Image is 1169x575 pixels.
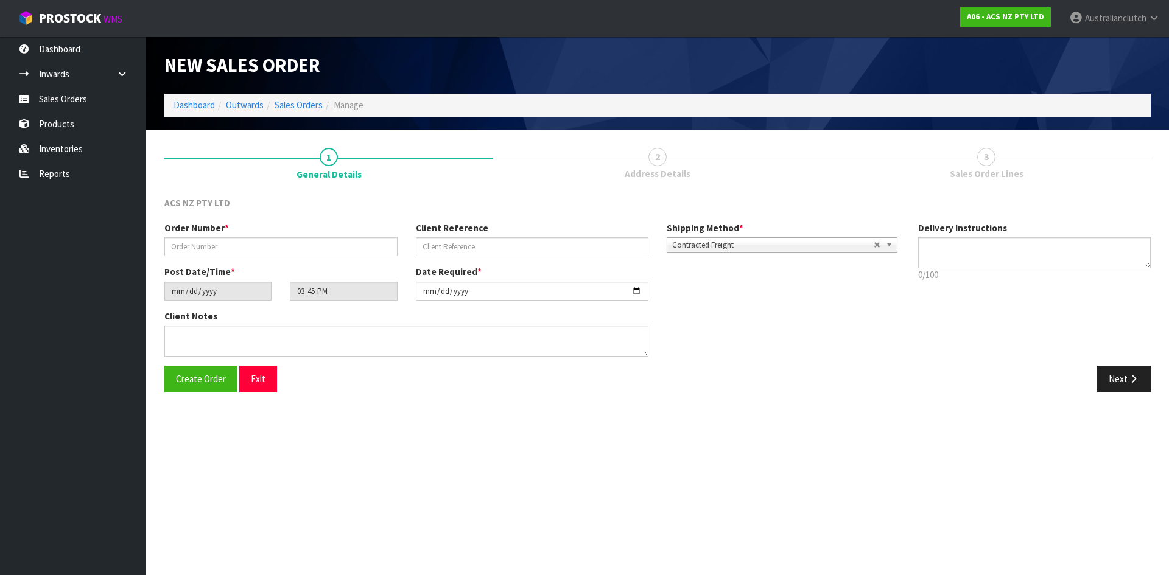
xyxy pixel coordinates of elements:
[239,366,277,392] button: Exit
[667,221,743,234] label: Shipping Method
[164,221,229,234] label: Order Number
[226,99,264,111] a: Outwards
[648,148,667,166] span: 2
[967,12,1044,22] strong: A06 - ACS NZ PTY LTD
[950,167,1023,180] span: Sales Order Lines
[164,310,217,322] label: Client Notes
[625,167,690,180] span: Address Details
[918,268,1151,281] p: 0/100
[18,10,33,26] img: cube-alt.png
[275,99,323,111] a: Sales Orders
[164,237,398,256] input: Order Number
[39,10,101,26] span: ProStock
[977,148,995,166] span: 3
[1085,12,1146,24] span: Australianclutch
[416,265,482,278] label: Date Required
[918,221,1007,234] label: Delivery Instructions
[672,238,874,253] span: Contracted Freight
[334,99,363,111] span: Manage
[164,265,235,278] label: Post Date/Time
[164,53,320,77] span: New Sales Order
[297,168,362,181] span: General Details
[104,13,122,25] small: WMS
[1097,366,1151,392] button: Next
[416,237,649,256] input: Client Reference
[164,366,237,392] button: Create Order
[164,187,1151,402] span: General Details
[164,197,230,209] span: ACS NZ PTY LTD
[176,373,226,385] span: Create Order
[416,221,488,234] label: Client Reference
[320,148,338,166] span: 1
[174,99,215,111] a: Dashboard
